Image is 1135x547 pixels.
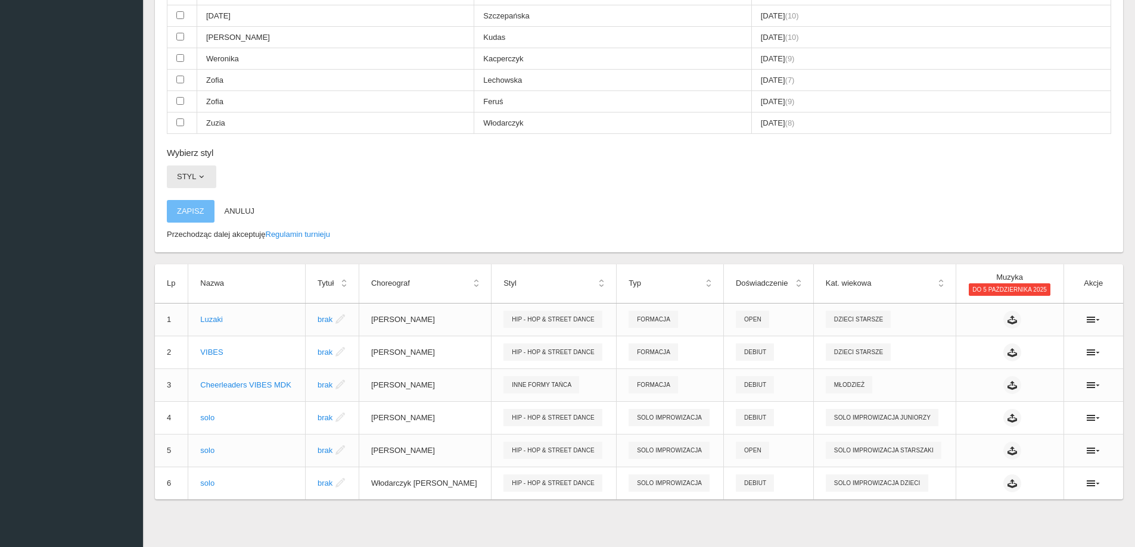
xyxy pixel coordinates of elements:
[318,380,332,389] a: brak
[167,146,1111,160] h6: Wybierz styl
[503,442,602,459] span: Hip - Hop & Street Dance
[969,283,1050,295] span: do 5 października 2025
[167,200,214,223] button: Zapisz
[474,48,751,70] td: Kacperczyk
[736,474,774,492] span: Debiut
[826,376,872,393] span: Młodzież
[785,33,799,42] span: (10)
[474,27,751,48] td: Kudas
[723,264,813,303] th: Doświadczenie
[629,376,678,393] span: Formacja
[197,5,474,27] td: [DATE]
[736,409,774,426] span: Debiut
[155,264,188,303] th: Lp
[503,474,602,492] span: Hip - Hop & Street Dance
[359,401,491,434] td: [PERSON_NAME]
[736,442,769,459] span: Open
[167,229,1111,240] p: Przechodząc dalej akceptuję
[155,303,188,336] td: 1
[503,311,602,328] span: Hip - Hop & Street Dance
[785,118,795,127] span: (8)
[629,343,678,361] span: Formacja
[751,48,1111,70] td: [DATE]
[200,379,293,391] div: Cheerleaders VIBES MDK
[785,76,795,85] span: (7)
[155,467,188,499] td: 6
[155,336,188,368] td: 2
[318,413,332,422] a: brak
[318,479,332,487] a: brak
[785,97,795,106] span: (9)
[826,442,941,459] span: Solo Improwizacja Starszaki
[503,376,579,393] span: Inne Formy Tańca
[736,343,774,361] span: Debiut
[318,446,332,455] a: brak
[200,477,293,489] div: solo
[785,54,795,63] span: (9)
[785,11,799,20] span: (10)
[617,264,724,303] th: Typ
[826,343,891,361] span: Dzieci Starsze
[751,27,1111,48] td: [DATE]
[359,434,491,467] td: [PERSON_NAME]
[751,112,1111,134] td: [DATE]
[629,442,710,459] span: Solo Improwizacja
[197,91,474,112] td: Zofia
[736,311,769,328] span: Open
[474,91,751,112] td: Feruś
[826,409,938,426] span: Solo Improwizacja Juniorzy
[167,165,216,188] button: Styl
[155,401,188,434] td: 4
[200,346,293,358] div: VIBES
[155,368,188,401] td: 3
[359,303,491,336] td: [PERSON_NAME]
[318,348,332,357] a: brak
[629,409,710,426] span: Solo Improwizacja
[197,112,474,134] td: Zuzia
[751,91,1111,112] td: [DATE]
[492,264,617,303] th: Styl
[813,264,956,303] th: Kat. wiekowa
[474,5,751,27] td: Szczepańska
[359,467,491,499] td: Włodarczyk [PERSON_NAME]
[197,48,474,70] td: Weronika
[629,474,710,492] span: Solo Improwizacja
[200,314,293,326] div: Luzaki
[197,70,474,91] td: Zofia
[736,376,774,393] span: Debiut
[318,315,332,324] a: brak
[197,27,474,48] td: [PERSON_NAME]
[826,474,928,492] span: Solo Improwizacja Dzieci
[751,70,1111,91] td: [DATE]
[474,112,751,134] td: Włodarczyk
[751,5,1111,27] td: [DATE]
[188,264,306,303] th: Nazwa
[503,343,602,361] span: Hip - Hop & Street Dance
[503,409,602,426] span: Hip - Hop & Street Dance
[200,445,293,457] div: solo
[826,311,891,328] span: Dzieci Starsze
[359,336,491,368] td: [PERSON_NAME]
[305,264,359,303] th: Tytuł
[1064,264,1123,303] th: Akcje
[956,264,1064,303] th: Muzyka
[474,70,751,91] td: Lechowska
[629,311,678,328] span: Formacja
[200,412,293,424] div: solo
[214,200,265,223] button: Anuluj
[359,368,491,401] td: [PERSON_NAME]
[359,264,491,303] th: Choreograf
[266,230,330,239] a: Regulamin turnieju
[155,434,188,467] td: 5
